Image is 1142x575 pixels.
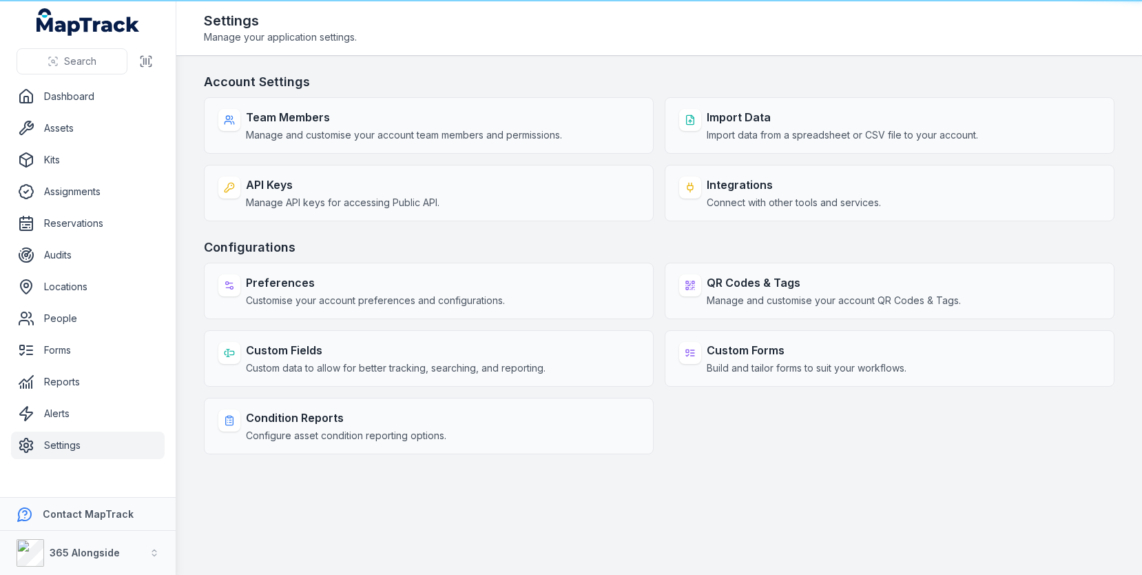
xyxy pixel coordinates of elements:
[246,128,562,142] span: Manage and customise your account team members and permissions.
[246,196,439,210] span: Manage API keys for accessing Public API.
[11,210,165,237] a: Reservations
[17,48,127,74] button: Search
[246,410,446,426] strong: Condition Reports
[246,429,446,443] span: Configure asset condition reporting options.
[11,305,165,332] a: People
[11,114,165,142] a: Assets
[707,342,906,359] strong: Custom Forms
[707,294,961,307] span: Manage and customise your account QR Codes & Tags.
[246,342,546,359] strong: Custom Fields
[11,336,165,364] a: Forms
[204,165,654,221] a: API KeysManage API keys for accessing Public API.
[11,241,165,269] a: Audits
[665,165,1114,221] a: IntegrationsConnect with other tools and services.
[11,146,165,174] a: Kits
[204,263,654,319] a: PreferencesCustomise your account preferences and configurations.
[246,361,546,375] span: Custom data to allow for better tracking, searching, and reporting.
[204,72,1114,92] h3: Account Settings
[665,330,1114,387] a: Custom FormsBuild and tailor forms to suit your workflows.
[204,11,357,30] h2: Settings
[204,97,654,154] a: Team MembersManage and customise your account team members and permissions.
[707,274,961,291] strong: QR Codes & Tags
[50,547,120,558] strong: 365 Alongside
[665,263,1114,319] a: QR Codes & TagsManage and customise your account QR Codes & Tags.
[64,54,96,68] span: Search
[11,400,165,427] a: Alerts
[246,109,562,125] strong: Team Members
[11,368,165,396] a: Reports
[707,176,881,193] strong: Integrations
[204,398,654,454] a: Condition ReportsConfigure asset condition reporting options.
[37,8,140,36] a: MapTrack
[246,176,439,193] strong: API Keys
[707,128,978,142] span: Import data from a spreadsheet or CSV file to your account.
[707,361,906,375] span: Build and tailor forms to suit your workflows.
[707,196,881,210] span: Connect with other tools and services.
[11,273,165,301] a: Locations
[246,274,505,291] strong: Preferences
[43,508,134,520] strong: Contact MapTrack
[11,83,165,110] a: Dashboard
[246,294,505,307] span: Customise your account preferences and configurations.
[204,238,1114,257] h3: Configurations
[707,109,978,125] strong: Import Data
[11,178,165,205] a: Assignments
[204,330,654,387] a: Custom FieldsCustom data to allow for better tracking, searching, and reporting.
[665,97,1114,154] a: Import DataImport data from a spreadsheet or CSV file to your account.
[11,432,165,459] a: Settings
[204,30,357,44] span: Manage your application settings.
